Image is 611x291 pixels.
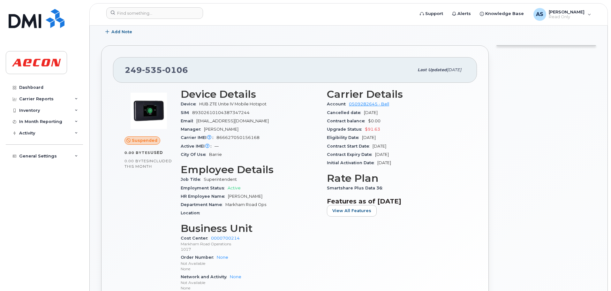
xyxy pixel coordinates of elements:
[228,194,262,199] span: [PERSON_NAME]
[327,110,364,115] span: Cancelled date
[425,11,443,17] span: Support
[130,92,168,130] img: image20231002-3703462-9mpqx.jpeg
[373,144,386,149] span: [DATE]
[228,186,241,190] span: Active
[181,285,319,291] p: None
[349,102,389,106] a: 0509282645 - Bell
[216,135,260,140] span: 866627050156168
[327,160,377,165] span: Initial Activation Date
[150,150,163,155] span: used
[181,110,192,115] span: SIM
[181,144,215,149] span: Active IMEI
[327,119,368,123] span: Contract balance
[448,7,475,20] a: Alerts
[327,172,465,184] h3: Rate Plan
[332,208,371,214] span: View All Features
[549,14,585,19] span: Read Only
[415,7,448,20] a: Support
[327,102,349,106] span: Account
[181,152,209,157] span: City Of Use
[217,255,228,260] a: None
[485,11,524,17] span: Knowledge Base
[327,135,362,140] span: Eligibility Date
[181,223,319,234] h3: Business Unit
[181,266,319,272] p: None
[529,8,596,21] div: Adam Singleton
[475,7,528,20] a: Knowledge Base
[327,144,373,149] span: Contract Start Date
[124,150,150,155] span: 0.00 Bytes
[375,152,389,157] span: [DATE]
[215,144,219,149] span: —
[181,280,319,285] p: Not Available
[196,119,269,123] span: [EMAIL_ADDRESS][DOMAIN_NAME]
[536,11,543,18] span: AS
[181,236,211,241] span: Cost Center
[204,177,237,182] span: Superintendent
[181,127,204,132] span: Manager
[181,211,203,215] span: Location
[192,110,250,115] span: 89302610104387347244
[181,241,319,247] p: Markham Road Operations
[111,29,132,35] span: Add Note
[418,67,447,72] span: Last updated
[181,255,217,260] span: Order Number
[327,88,465,100] h3: Carrier Details
[368,119,381,123] span: $0.00
[181,186,228,190] span: Employment Status
[181,274,230,279] span: Network and Activity
[199,102,267,106] span: HUB ZTE Unite IV Mobile Hotspot
[181,88,319,100] h3: Device Details
[181,194,228,199] span: HR Employee Name
[211,236,240,241] a: 0000700214
[447,67,461,72] span: [DATE]
[181,261,319,266] p: Not Available
[327,127,365,132] span: Upgrade Status
[181,177,204,182] span: Job Title
[124,159,149,163] span: 0.00 Bytes
[181,202,225,207] span: Department Name
[327,197,465,205] h3: Features as of [DATE]
[364,110,378,115] span: [DATE]
[209,152,222,157] span: Barrie
[181,164,319,175] h3: Employee Details
[181,119,196,123] span: Email
[549,9,585,14] span: [PERSON_NAME]
[181,135,216,140] span: Carrier IMEI
[142,65,162,75] span: 535
[365,127,380,132] span: $91.63
[327,186,386,190] span: Smartshare Plus Data 36
[106,7,203,19] input: Find something...
[181,102,199,106] span: Device
[327,152,375,157] span: Contract Expiry Date
[101,26,138,38] button: Add Note
[181,247,319,252] p: 1017
[125,65,188,75] span: 249
[204,127,238,132] span: [PERSON_NAME]
[225,202,266,207] span: Markham Road Ops
[377,160,391,165] span: [DATE]
[327,205,377,217] button: View All Features
[362,135,376,140] span: [DATE]
[162,65,188,75] span: 0106
[457,11,471,17] span: Alerts
[230,274,241,279] a: None
[132,137,157,143] span: Suspended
